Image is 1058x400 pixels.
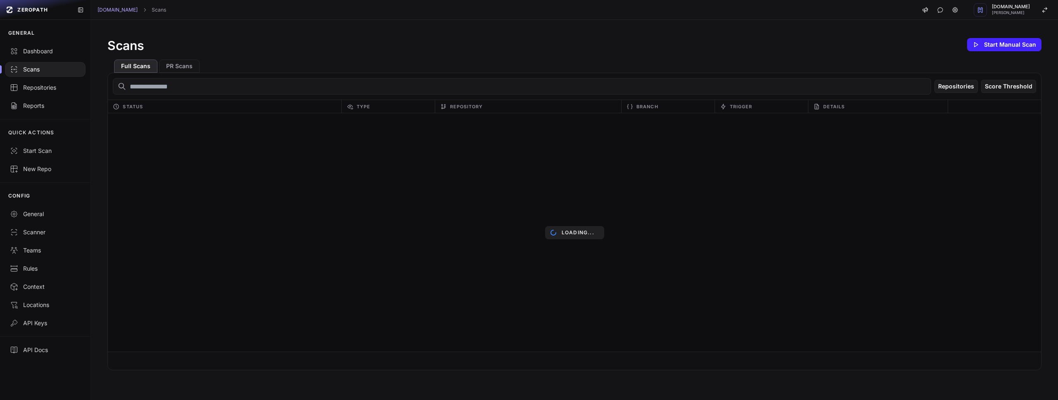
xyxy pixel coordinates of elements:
a: [DOMAIN_NAME] [98,7,138,13]
div: Teams [10,246,81,255]
a: ZEROPATH [3,3,71,17]
div: New Repo [10,165,81,173]
div: Context [10,283,81,291]
div: Repositories [10,83,81,92]
p: CONFIG [8,193,30,199]
div: Locations [10,301,81,309]
h1: Scans [107,38,144,53]
button: Full Scans [114,60,157,73]
p: Loading... [562,229,594,236]
span: ZEROPATH [17,7,48,13]
a: Scans [152,7,166,13]
span: [DOMAIN_NAME] [992,5,1030,9]
button: PR Scans [159,60,200,73]
div: Scans [10,65,81,74]
button: Repositories [934,80,978,93]
span: Type [357,102,370,112]
div: API Docs [10,346,81,354]
div: Start Scan [10,147,81,155]
nav: breadcrumb [98,7,166,13]
span: Branch [636,102,658,112]
span: Repository [450,102,483,112]
p: QUICK ACTIONS [8,129,55,136]
div: Rules [10,264,81,273]
span: [PERSON_NAME] [992,11,1030,15]
span: Details [823,102,845,112]
span: Status [123,102,143,112]
div: Scanner [10,228,81,236]
div: Dashboard [10,47,81,55]
div: General [10,210,81,218]
p: GENERAL [8,30,35,36]
button: Score Threshold [981,80,1036,93]
svg: chevron right, [142,7,148,13]
span: Trigger [730,102,753,112]
div: API Keys [10,319,81,327]
div: Reports [10,102,81,110]
button: Start Manual Scan [967,38,1041,51]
